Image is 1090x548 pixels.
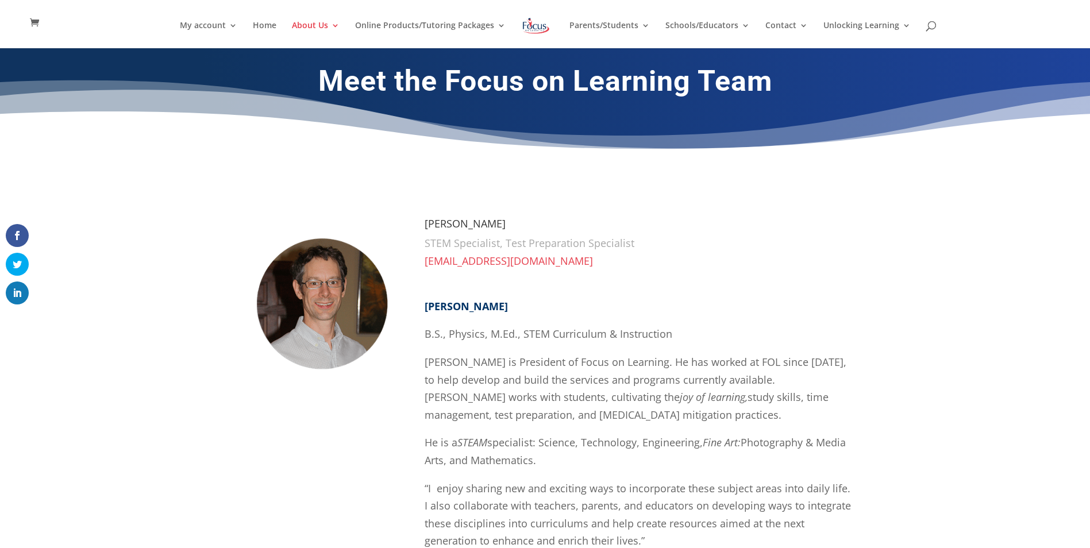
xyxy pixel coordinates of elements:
span: [PERSON_NAME] is President of Focus on Learning. He has worked at FOL since [DATE], to help devel... [425,355,846,422]
a: Schools/Educators [665,21,750,48]
a: About Us [292,21,340,48]
strong: [PERSON_NAME] [425,299,508,313]
em: Fine Art: [703,435,741,449]
span: “I enjoy sharing new and exciting ways to incorporate these subject areas into daily life. I also... [425,481,851,548]
img: Focus on Learning [521,16,551,36]
a: Contact [765,21,808,48]
a: My account [180,21,237,48]
span: B.S., Physics, M.Ed., STEM Curriculum & Instruction [425,327,672,341]
a: Unlocking Learning [823,21,911,48]
a: Home [253,21,276,48]
span: He is a specialist: Science, Technology, Engineering, Photography & Media Arts, and Mathematics. [425,435,846,467]
h4: [PERSON_NAME] [425,218,856,234]
em: STEAM [457,435,487,449]
img: Thomas Patrick Scharenborg [235,218,407,391]
em: joy of learning, [680,390,748,404]
a: [EMAIL_ADDRESS][DOMAIN_NAME] [425,254,593,268]
a: Online Products/Tutoring Packages [355,21,506,48]
h1: Meet the Focus on Learning Team [235,64,856,104]
p: STEM Specialist, Test Preparation Specialist [425,234,856,252]
a: Parents/Students [569,21,650,48]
